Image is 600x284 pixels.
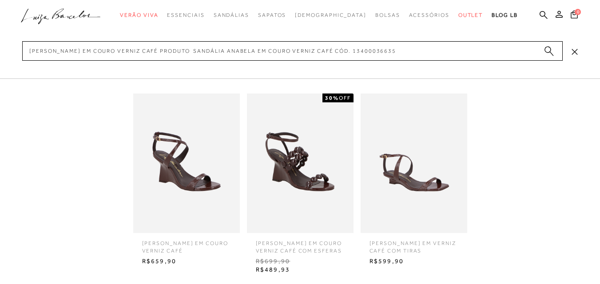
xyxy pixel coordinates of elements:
[247,93,354,233] img: SANDÁLIA ANABELA EM COURO VERNIZ CAFÉ COM ESFERAS
[295,12,366,18] span: [DEMOGRAPHIC_DATA]
[458,12,483,18] span: Outlet
[120,7,158,23] a: categoryNavScreenReaderText
[135,255,238,268] span: R$659,90
[375,12,400,18] span: Bolsas
[358,93,469,268] a: SANDÁLIA ANABELA EM VERNIZ CAFÉ COM TIRAS [PERSON_NAME] EM VERNIZ CAFÉ COM TIRAS R$599,90
[258,12,286,18] span: Sapatos
[325,95,339,101] strong: 30%
[575,9,581,15] span: 0
[409,12,449,18] span: Acessórios
[135,233,238,255] span: [PERSON_NAME] EM COURO VERNIZ CAFÉ
[458,7,483,23] a: categoryNavScreenReaderText
[22,41,563,61] input: Buscar.
[363,233,465,255] span: [PERSON_NAME] EM VERNIZ CAFÉ COM TIRAS
[214,12,249,18] span: Sandálias
[167,7,204,23] a: categoryNavScreenReaderText
[295,7,366,23] a: noSubCategoriesText
[120,12,158,18] span: Verão Viva
[249,263,351,276] span: R$489,93
[375,7,400,23] a: categoryNavScreenReaderText
[409,7,449,23] a: categoryNavScreenReaderText
[492,12,517,18] span: BLOG LB
[214,7,249,23] a: categoryNavScreenReaderText
[492,7,517,23] a: BLOG LB
[245,93,356,276] a: SANDÁLIA ANABELA EM COURO VERNIZ CAFÉ COM ESFERAS 30%OFF [PERSON_NAME] EM COURO VERNIZ CAFÉ COM E...
[131,93,242,268] a: SANDÁLIA ANABELA EM COURO VERNIZ CAFÉ [PERSON_NAME] EM COURO VERNIZ CAFÉ R$659,90
[249,233,351,255] span: [PERSON_NAME] EM COURO VERNIZ CAFÉ COM ESFERAS
[258,7,286,23] a: categoryNavScreenReaderText
[339,95,351,101] span: OFF
[249,255,351,268] span: R$699,90
[363,255,465,268] span: R$599,90
[133,93,240,233] img: SANDÁLIA ANABELA EM COURO VERNIZ CAFÉ
[361,93,467,233] img: SANDÁLIA ANABELA EM VERNIZ CAFÉ COM TIRAS
[167,12,204,18] span: Essenciais
[568,10,580,22] button: 0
